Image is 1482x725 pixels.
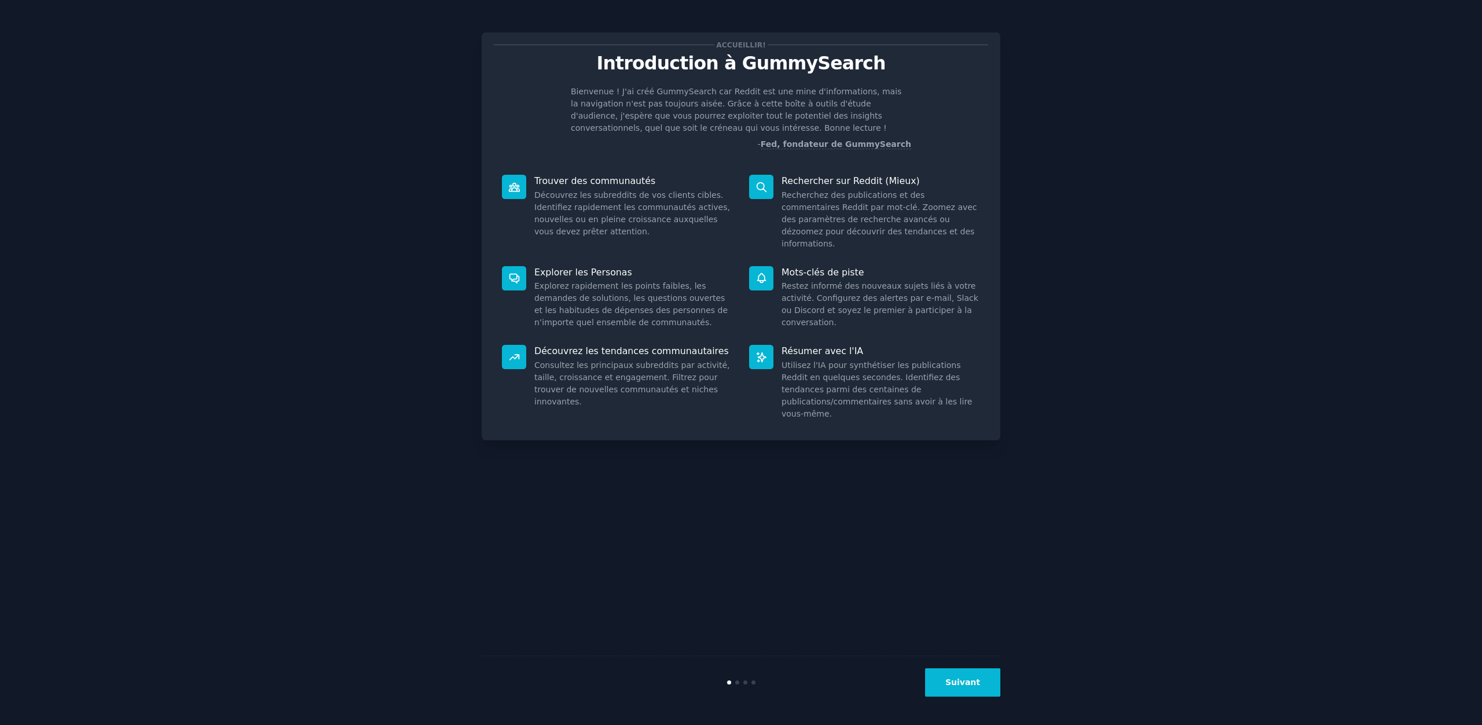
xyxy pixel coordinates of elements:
font: Suivant [945,678,980,687]
font: Utilisez l'IA pour synthétiser les publications Reddit en quelques secondes. Identifiez des tenda... [782,360,972,418]
font: Rechercher sur Reddit (Mieux) [782,175,920,186]
a: Fed, fondateur de GummySearch [761,139,911,149]
font: Explorez rapidement les points faibles, les demandes de solutions, les questions ouvertes et les ... [534,281,728,327]
font: Découvrez les subreddits de vos clients cibles. Identifiez rapidement les communautés actives, no... [534,190,730,236]
font: Mots-clés de piste [782,267,864,278]
font: Introduction à GummySearch [596,53,885,73]
font: Recherchez des publications et des commentaires Reddit par mot-clé. Zoomez avec des paramètres de... [782,190,977,248]
font: Résumer avec l'IA [782,345,863,356]
font: Bienvenue ! J'ai créé GummySearch car Reddit est une mine d'informations, mais la navigation n'es... [571,87,901,133]
button: Suivant [925,668,1000,697]
font: Accueillir! [716,41,766,49]
font: Découvrez les tendances communautaires [534,345,729,356]
font: - [758,139,761,149]
font: Explorer les Personas [534,267,632,278]
font: Trouver des communautés [534,175,655,186]
font: Restez informé des nouveaux sujets liés à votre activité. Configurez des alertes par e-mail, Slac... [782,281,978,327]
font: Consultez les principaux subreddits par activité, taille, croissance et engagement. Filtrez pour ... [534,360,730,406]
